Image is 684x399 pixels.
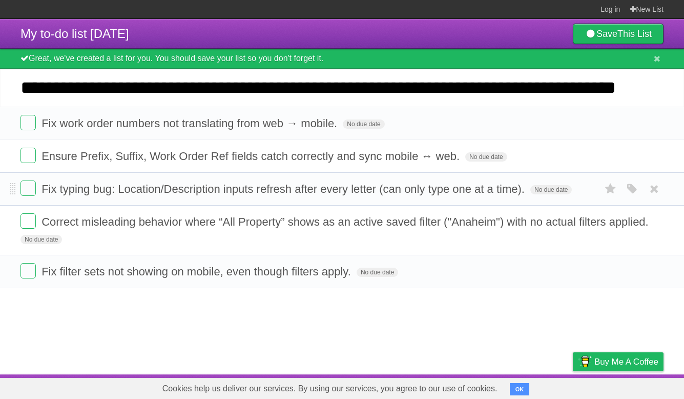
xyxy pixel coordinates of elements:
a: Terms [525,377,547,396]
a: Developers [470,377,512,396]
label: Done [20,263,36,278]
span: No due date [20,235,62,244]
a: About [437,377,458,396]
label: Done [20,115,36,130]
label: Done [20,148,36,163]
label: Done [20,213,36,229]
span: Fix work order numbers not translating from web → mobile. [42,117,340,130]
span: Fix typing bug: Location/Description inputs refresh after every letter (can only type one at a ti... [42,183,527,195]
a: Buy me a coffee [573,352,664,371]
span: My to-do list [DATE] [20,27,129,41]
label: Done [20,181,36,196]
span: No due date [357,268,398,277]
span: Ensure Prefix, Suffix, Work Order Ref fields catch correctly and sync mobile ↔ web. [42,150,462,163]
span: Cookies help us deliver our services. By using our services, you agree to our use of cookies. [152,378,508,399]
span: Buy me a coffee [594,353,658,371]
label: Star task [601,181,620,197]
img: Buy me a coffee [578,353,592,370]
span: Correct misleading behavior where “All Property” shows as an active saved filter ("Anaheim") with... [42,215,651,228]
span: No due date [465,152,507,162]
span: No due date [530,185,572,194]
a: Privacy [559,377,586,396]
button: OK [510,383,530,395]
b: This List [617,29,652,39]
span: No due date [343,119,384,129]
a: SaveThis List [573,24,664,44]
span: Fix filter sets not showing on mobile, even though filters apply. [42,265,354,278]
a: Suggest a feature [599,377,664,396]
